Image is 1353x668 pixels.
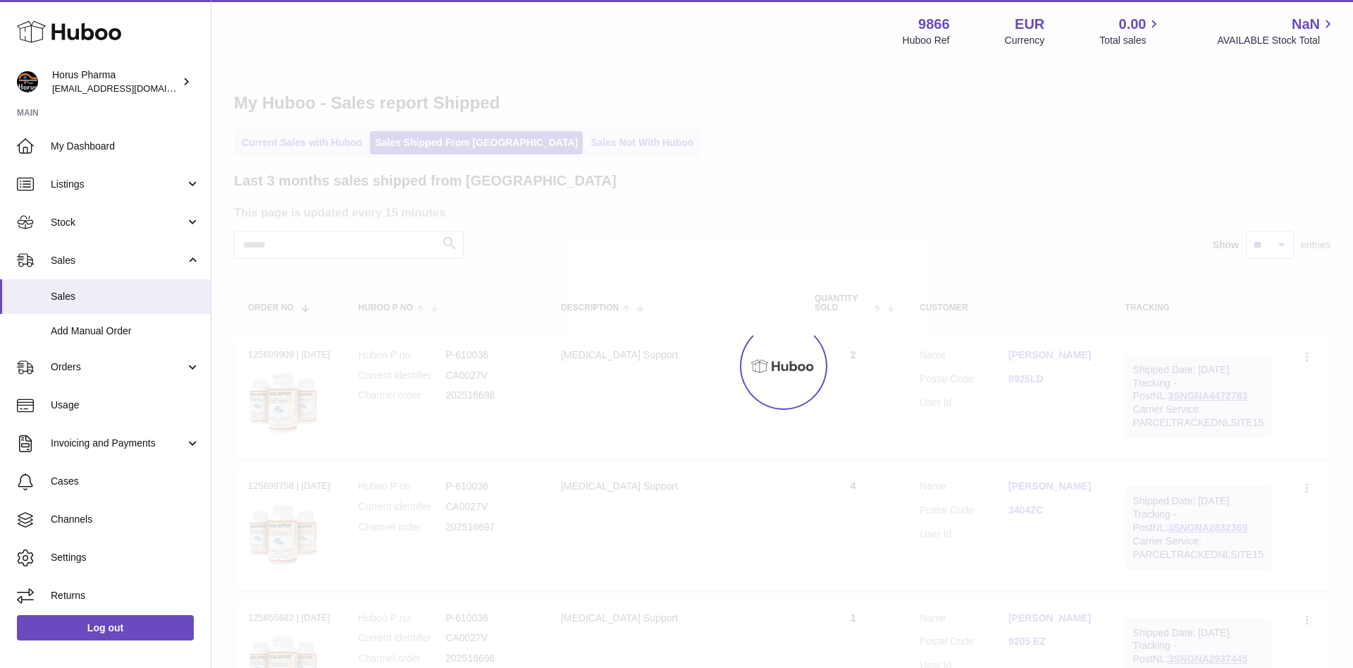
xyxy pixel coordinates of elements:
[51,475,200,488] span: Cases
[52,68,179,95] div: Horus Pharma
[1099,15,1162,47] a: 0.00 Total sales
[1292,15,1320,34] span: NaN
[918,15,950,34] strong: 9866
[1005,34,1045,47] div: Currency
[51,513,200,526] span: Channels
[1119,15,1147,34] span: 0.00
[51,178,185,191] span: Listings
[51,437,185,450] span: Invoicing and Payments
[1217,34,1336,47] span: AVAILABLE Stock Total
[903,34,950,47] div: Huboo Ref
[51,589,200,602] span: Returns
[52,83,207,94] span: [EMAIL_ADDRESS][DOMAIN_NAME]
[51,140,200,153] span: My Dashboard
[17,615,194,640] a: Log out
[51,360,185,374] span: Orders
[51,254,185,267] span: Sales
[51,399,200,412] span: Usage
[51,324,200,338] span: Add Manual Order
[1099,34,1162,47] span: Total sales
[51,551,200,564] span: Settings
[51,216,185,229] span: Stock
[17,71,38,92] img: info@horus-pharma.nl
[1015,15,1044,34] strong: EUR
[1217,15,1336,47] a: NaN AVAILABLE Stock Total
[51,290,200,303] span: Sales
